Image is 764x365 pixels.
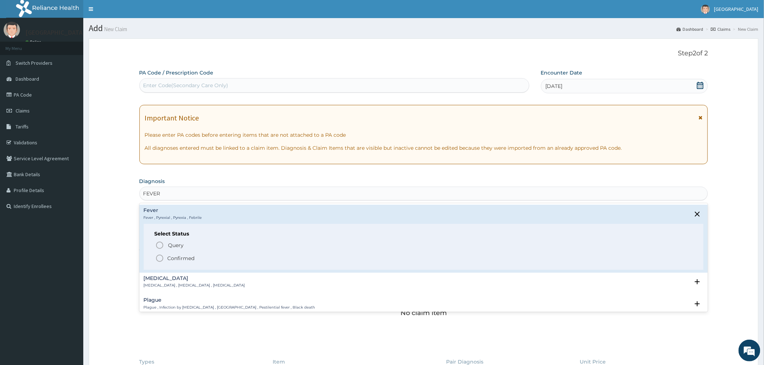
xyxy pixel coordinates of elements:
img: User Image [4,22,20,38]
div: Minimize live chat window [119,4,136,21]
small: New Claim [103,26,127,32]
p: Please enter PA codes before entering items that are not attached to a PA code [145,131,703,139]
i: status option query [155,241,164,250]
h4: [MEDICAL_DATA] [144,276,245,281]
textarea: Type your message and hit 'Enter' [4,198,138,223]
div: Enter Code(Secondary Care Only) [143,82,228,89]
label: Encounter Date [541,69,583,76]
i: status option filled [155,254,164,263]
a: Claims [711,26,731,32]
p: [MEDICAL_DATA] , [MEDICAL_DATA] , [MEDICAL_DATA] [144,283,245,288]
p: Fever , Pyrexial , Pyrexia , Febrile [144,215,202,220]
p: Confirmed [168,255,195,262]
img: User Image [701,5,710,14]
span: We're online! [42,91,100,164]
h4: Plague [144,297,315,303]
h6: Select Status [155,231,693,237]
p: Step 2 of 2 [139,50,708,58]
label: Diagnosis [139,178,165,185]
p: Plague , Infection by [MEDICAL_DATA] , [GEOGRAPHIC_DATA] , Pestilential fever , Black death [144,305,315,310]
span: Query [168,242,184,249]
img: d_794563401_company_1708531726252_794563401 [13,36,29,54]
h4: Fever [144,208,202,213]
p: No claim item [400,309,447,317]
li: New Claim [731,26,759,32]
a: Dashboard [677,26,704,32]
span: Dashboard [16,76,39,82]
h1: Important Notice [145,114,199,122]
p: [GEOGRAPHIC_DATA] [25,29,85,36]
i: open select status [693,300,702,308]
label: PA Code / Prescription Code [139,69,214,76]
i: close select status [693,210,702,218]
span: Claims [16,107,30,114]
span: Tariffs [16,123,29,130]
a: Online [25,39,43,44]
div: Chat with us now [38,41,122,50]
i: open select status [693,277,702,286]
span: [GEOGRAPHIC_DATA] [714,6,759,12]
h1: Add [89,24,759,33]
p: All diagnoses entered must be linked to a claim item. Diagnosis & Claim Items that are visible bu... [145,144,703,152]
span: [DATE] [546,82,563,90]
span: Switch Providers [16,60,53,66]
